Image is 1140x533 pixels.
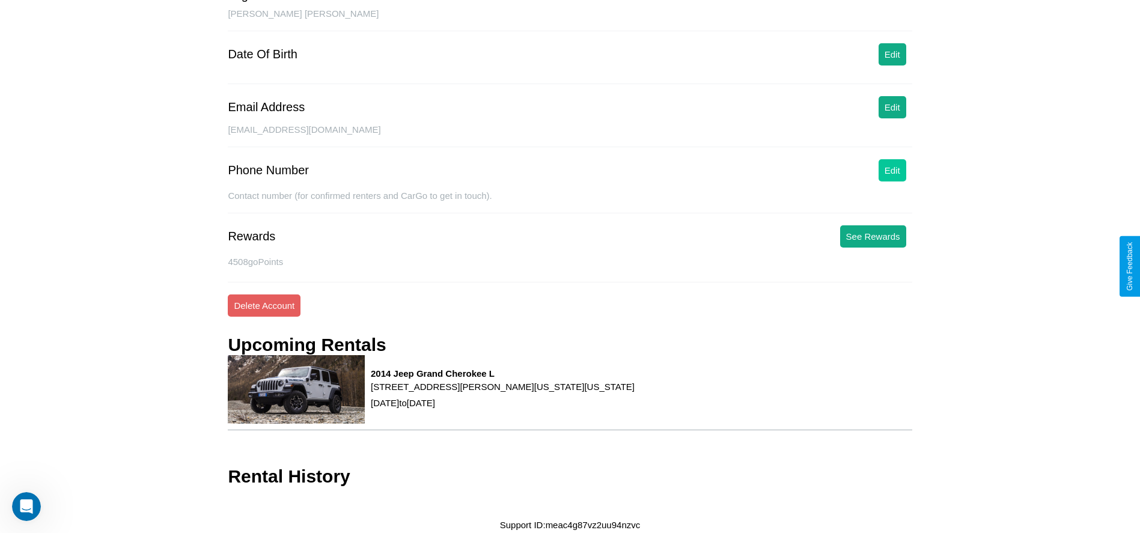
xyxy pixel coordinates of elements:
[371,395,635,411] p: [DATE] to [DATE]
[228,190,912,213] div: Contact number (for confirmed renters and CarGo to get in touch).
[12,492,41,521] iframe: Intercom live chat
[228,355,365,424] img: rental
[228,254,912,270] p: 4508 goPoints
[228,466,350,487] h3: Rental History
[228,8,912,31] div: [PERSON_NAME] [PERSON_NAME]
[228,124,912,147] div: [EMAIL_ADDRESS][DOMAIN_NAME]
[228,100,305,114] div: Email Address
[840,225,906,248] button: See Rewards
[228,47,297,61] div: Date Of Birth
[228,294,300,317] button: Delete Account
[228,335,386,355] h3: Upcoming Rentals
[228,230,275,243] div: Rewards
[371,368,635,379] h3: 2014 Jeep Grand Cherokee L
[371,379,635,395] p: [STREET_ADDRESS][PERSON_NAME][US_STATE][US_STATE]
[879,43,906,65] button: Edit
[879,96,906,118] button: Edit
[1126,242,1134,291] div: Give Feedback
[500,517,640,533] p: Support ID: meac4g87vz2uu94nzvc
[879,159,906,181] button: Edit
[228,163,309,177] div: Phone Number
